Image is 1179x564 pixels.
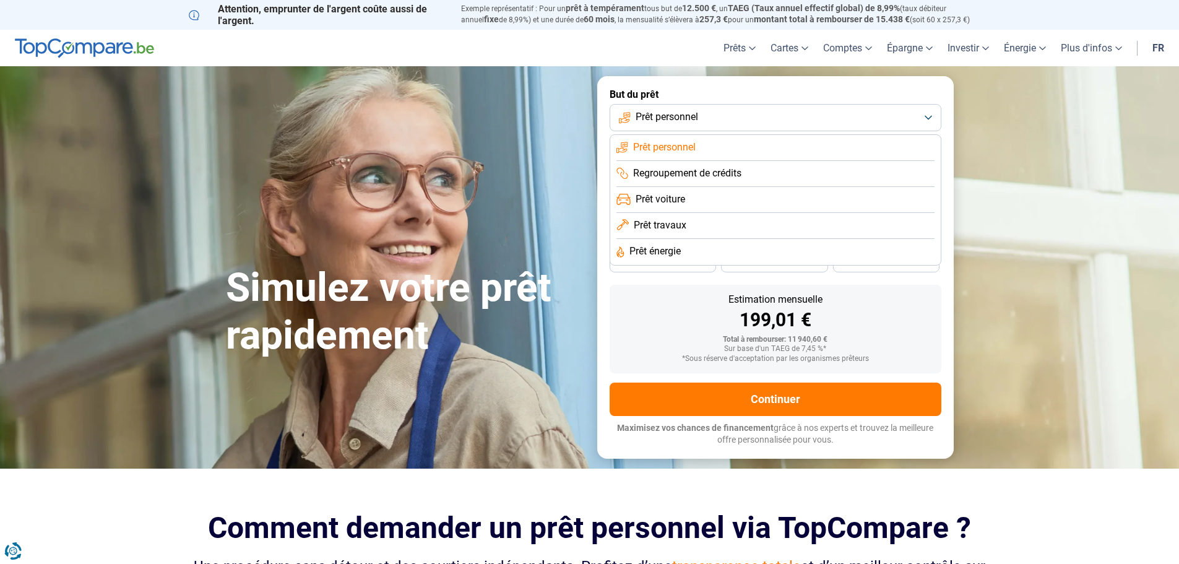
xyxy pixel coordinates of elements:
[1145,30,1172,66] a: fr
[610,104,941,131] button: Prêt personnel
[1053,30,1129,66] a: Plus d'infos
[620,311,931,329] div: 199,01 €
[15,38,154,58] img: TopCompare
[699,14,728,24] span: 257,3 €
[620,355,931,363] div: *Sous réserve d'acceptation par les organismes prêteurs
[754,14,910,24] span: montant total à rembourser de 15.438 €
[761,259,788,267] span: 30 mois
[873,259,900,267] span: 24 mois
[610,89,941,100] label: But du prêt
[996,30,1053,66] a: Énergie
[763,30,816,66] a: Cartes
[484,14,499,24] span: fixe
[636,110,698,124] span: Prêt personnel
[461,3,991,25] p: Exemple représentatif : Pour un tous but de , un (taux débiteur annuel de 8,99%) et une durée de ...
[620,345,931,354] div: Sur base d'un TAEG de 7,45 %*
[189,3,446,27] p: Attention, emprunter de l'argent coûte aussi de l'argent.
[728,3,900,13] span: TAEG (Taux annuel effectif global) de 8,99%
[633,141,696,154] span: Prêt personnel
[716,30,763,66] a: Prêts
[610,422,941,446] p: grâce à nos experts et trouvez la meilleure offre personnalisée pour vous.
[816,30,879,66] a: Comptes
[620,295,931,305] div: Estimation mensuelle
[617,423,774,433] span: Maximisez vos chances de financement
[649,259,676,267] span: 36 mois
[629,245,681,258] span: Prêt énergie
[566,3,644,13] span: prêt à tempérament
[940,30,996,66] a: Investir
[620,336,931,344] div: Total à rembourser: 11 940,60 €
[189,511,991,545] h2: Comment demander un prêt personnel via TopCompare ?
[584,14,615,24] span: 60 mois
[610,383,941,416] button: Continuer
[634,219,686,232] span: Prêt travaux
[636,193,685,206] span: Prêt voiture
[633,167,741,180] span: Regroupement de crédits
[682,3,716,13] span: 12.500 €
[879,30,940,66] a: Épargne
[226,264,582,360] h1: Simulez votre prêt rapidement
